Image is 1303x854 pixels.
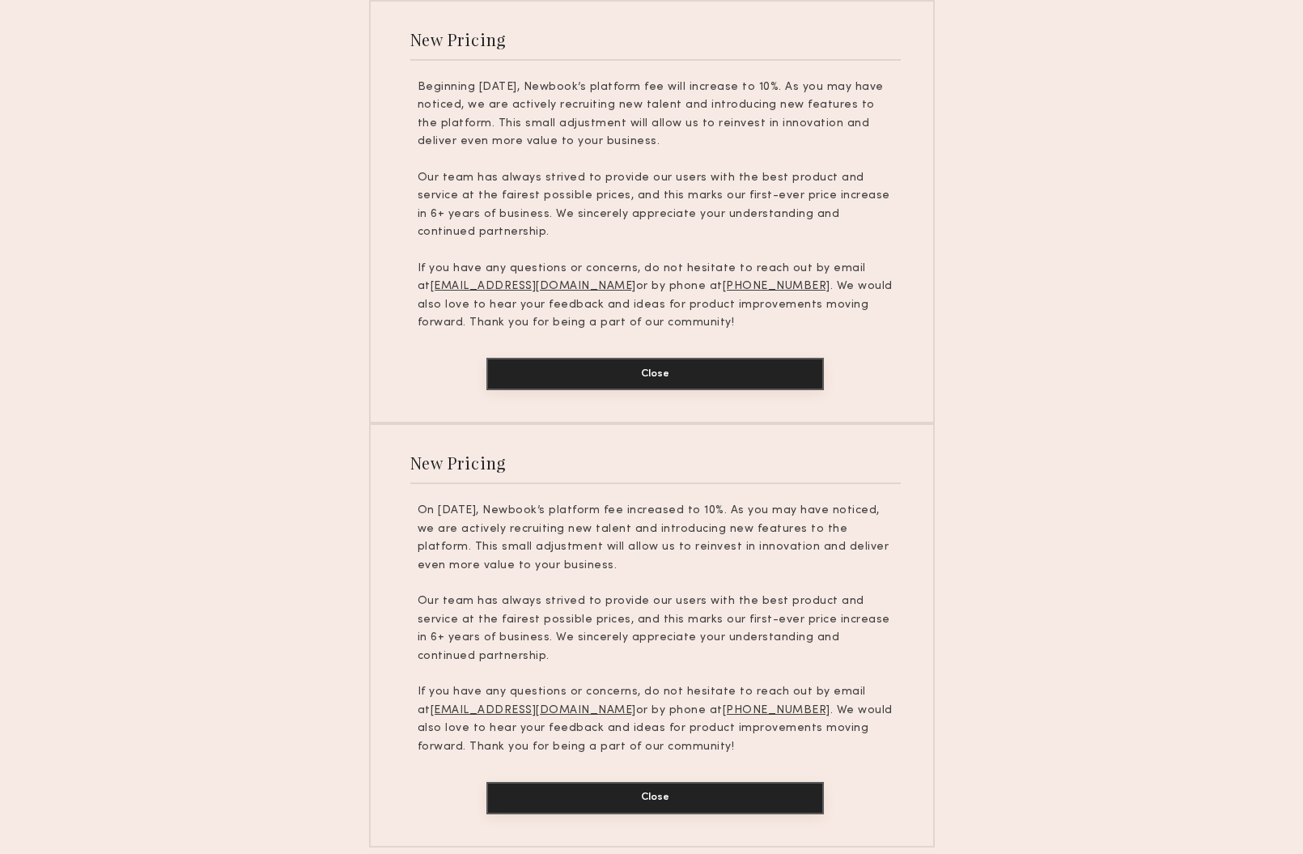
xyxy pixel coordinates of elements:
div: New Pricing [410,28,507,50]
p: On [DATE], Newbook’s platform fee increased to 10%. As you may have noticed, we are actively recr... [418,502,893,575]
button: Close [486,782,824,814]
u: [PHONE_NUMBER] [723,705,830,716]
div: New Pricing [410,452,507,474]
p: If you have any questions or concerns, do not hesitate to reach out by email at or by phone at . ... [418,260,893,333]
p: Our team has always strived to provide our users with the best product and service at the fairest... [418,169,893,242]
u: [PHONE_NUMBER] [723,281,830,291]
button: Close [486,358,824,390]
p: Our team has always strived to provide our users with the best product and service at the fairest... [418,593,893,665]
u: [EMAIL_ADDRESS][DOMAIN_NAME] [431,705,636,716]
p: If you have any questions or concerns, do not hesitate to reach out by email at or by phone at . ... [418,683,893,756]
u: [EMAIL_ADDRESS][DOMAIN_NAME] [431,281,636,291]
p: Beginning [DATE], Newbook’s platform fee will increase to 10%. As you may have noticed, we are ac... [418,79,893,151]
